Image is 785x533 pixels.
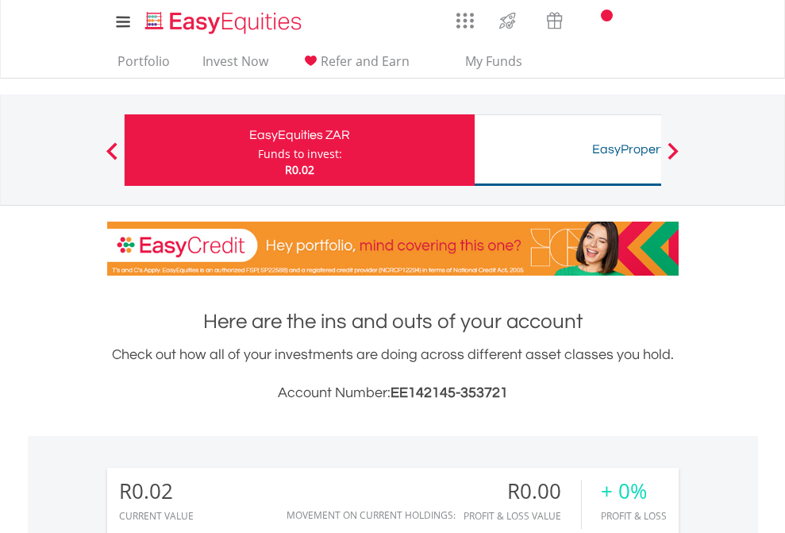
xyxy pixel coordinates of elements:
button: Next [657,150,689,166]
a: Home page [139,4,308,36]
div: R0.00 [464,480,581,503]
a: FAQ's and Support [618,4,659,36]
span: EE142145-353721 [391,385,508,400]
img: thrive-v2.svg [494,8,521,33]
img: grid-menu-icon.svg [456,12,474,29]
span: Refer and Earn [321,52,410,70]
h3: Account Number: [107,382,679,404]
button: Previous [96,150,128,166]
img: vouchers-v2.svg [541,8,568,33]
div: R0.02 [119,480,194,503]
a: Refer and Earn [294,53,416,78]
div: EasyEquities ZAR [134,124,465,146]
a: Portfolio [111,53,176,78]
a: My Profile [659,4,699,39]
a: Vouchers [531,4,578,33]
h1: Here are the ins and outs of your account [107,307,679,336]
div: Check out how all of your investments are doing across different asset classes you hold. [107,344,679,404]
div: Profit & Loss [601,511,667,521]
a: Invest Now [196,53,275,78]
span: R0.02 [285,162,314,177]
div: CURRENT VALUE [119,511,194,521]
div: + 0% [601,480,667,503]
div: Profit & Loss Value [464,511,581,521]
div: Movement on Current Holdings: [287,510,456,520]
a: Notifications [578,4,618,36]
img: EasyEquities_Logo.png [142,10,308,36]
div: Funds to invest: [258,146,342,162]
span: My Funds [442,51,546,71]
img: EasyCredit Promotion Banner [107,222,679,276]
a: AppsGrid [446,4,484,29]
